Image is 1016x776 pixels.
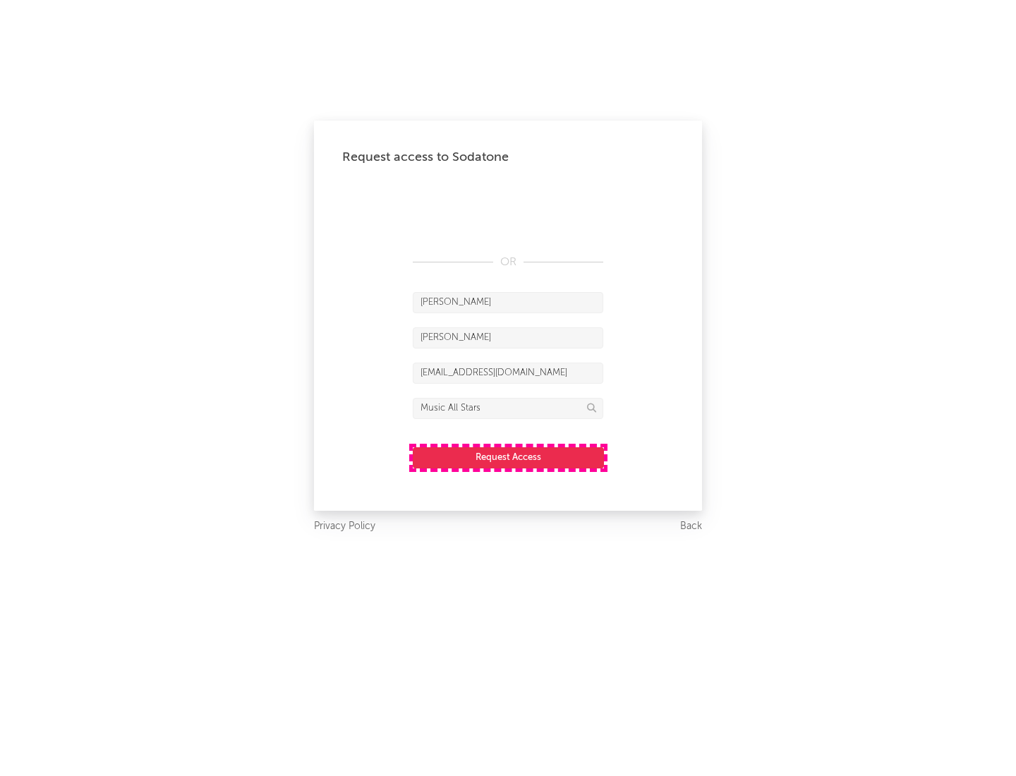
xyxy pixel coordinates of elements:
input: Email [413,363,603,384]
button: Request Access [413,447,604,468]
a: Back [680,518,702,535]
input: Last Name [413,327,603,348]
div: OR [413,254,603,271]
a: Privacy Policy [314,518,375,535]
input: First Name [413,292,603,313]
input: Division [413,398,603,419]
div: Request access to Sodatone [342,149,674,166]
